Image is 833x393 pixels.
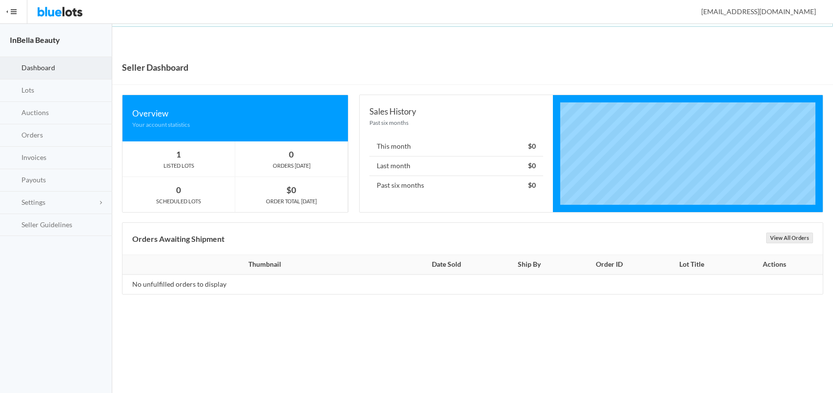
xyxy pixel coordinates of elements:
ion-icon: speedometer [8,64,18,73]
div: ORDERS [DATE] [235,161,347,170]
span: Lots [21,86,34,94]
span: Auctions [21,108,49,117]
div: Overview [132,107,338,120]
ion-icon: list box [8,220,18,230]
strong: $0 [528,142,536,150]
h1: Seller Dashboard [122,60,188,75]
span: Payouts [21,176,46,184]
strong: $0 [286,185,296,195]
a: View All Orders [766,233,813,243]
strong: 1 [176,149,181,159]
ion-icon: clipboard [8,86,18,96]
td: No unfulfilled orders to display [122,275,401,294]
div: ORDER TOTAL [DATE] [235,197,347,206]
li: Past six months [369,176,543,195]
th: Actions [732,255,823,275]
th: Thumbnail [122,255,401,275]
ion-icon: paper plane [8,176,18,185]
div: Sales History [369,105,543,118]
th: Lot Title [652,255,732,275]
th: Ship By [492,255,567,275]
li: Last month [369,156,543,176]
ion-icon: cash [8,131,18,140]
strong: 0 [289,149,294,159]
b: Orders Awaiting Shipment [132,234,224,243]
ion-icon: person [688,8,698,17]
span: Seller Guidelines [21,220,72,229]
ion-icon: flash [8,109,18,118]
span: Dashboard [21,63,55,72]
div: Past six months [369,118,543,127]
strong: $0 [528,161,536,170]
div: LISTED LOTS [122,161,235,170]
span: [EMAIL_ADDRESS][DOMAIN_NAME] [691,7,816,16]
div: Your account statistics [132,120,338,129]
strong: InBella Beauty [10,35,60,44]
span: Invoices [21,153,46,161]
th: Order ID [567,255,652,275]
div: SCHEDULED LOTS [122,197,235,206]
strong: $0 [528,181,536,189]
span: Settings [21,198,45,206]
span: Orders [21,131,43,139]
ion-icon: calculator [8,154,18,163]
th: Date Sold [401,255,492,275]
li: This month [369,137,543,157]
strong: 0 [176,185,181,195]
ion-icon: cog [8,198,18,208]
